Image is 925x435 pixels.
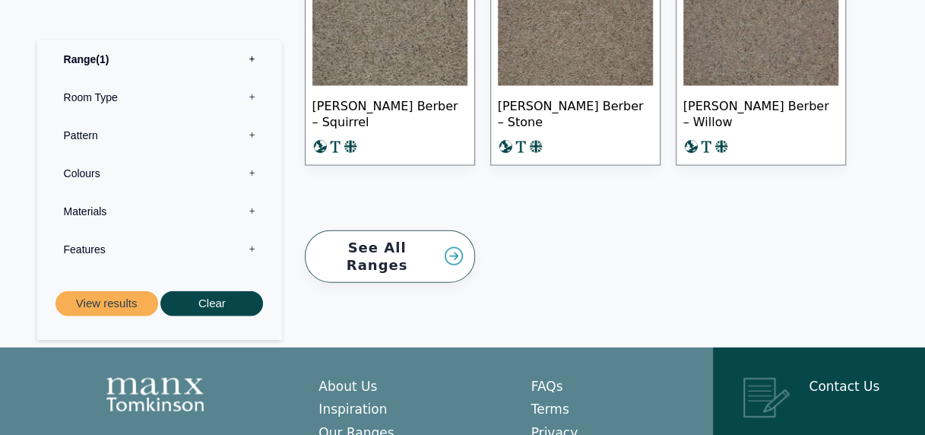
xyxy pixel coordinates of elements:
[312,86,467,139] span: [PERSON_NAME] Berber – Squirrel
[160,291,263,316] button: Clear
[305,230,475,283] a: See All Ranges
[498,86,653,139] span: [PERSON_NAME] Berber – Stone
[531,402,569,417] a: Terms
[531,379,563,394] a: FAQs
[683,86,838,139] span: [PERSON_NAME] Berber – Willow
[49,40,271,78] label: Range
[49,230,271,268] label: Features
[318,379,377,394] a: About Us
[49,78,271,116] label: Room Type
[318,402,387,417] a: Inspiration
[49,116,271,154] label: Pattern
[106,378,204,411] img: Manx Tomkinson Logo
[96,53,109,65] span: 1
[809,379,879,394] a: Contact Us
[49,154,271,192] label: Colours
[55,291,158,316] button: View results
[49,192,271,230] label: Materials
